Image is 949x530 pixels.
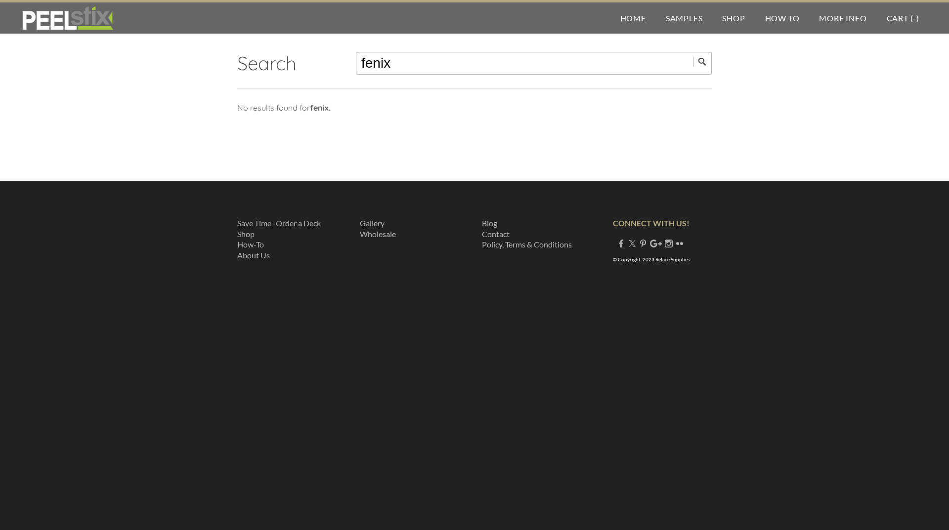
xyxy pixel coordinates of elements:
strong: CONNECT WITH US! [613,218,690,228]
input: Submit [693,57,712,67]
a: Pinterest [639,239,647,248]
img: REFACE SUPPLIES [20,6,115,31]
a: Shop [237,229,255,239]
p: No results found for . [237,100,712,113]
a: About Us [237,250,270,260]
font: ​ [360,218,396,239]
a: Twitter [628,239,636,248]
a: Save Time -Order a Deck [237,218,321,228]
a: How To [755,2,810,34]
a: Shop [712,2,755,34]
a: Policy, Terms & Conditions [482,240,572,249]
strong: fenix [310,103,329,113]
a: Plus [650,239,662,248]
a: Cart (-) [877,2,929,34]
a: Instagram [665,239,673,248]
a: Facebook [617,239,625,248]
a: ​Wholesale [360,229,396,239]
span: - [913,13,916,23]
a: Blog [482,218,497,228]
h2: Search [237,52,332,75]
font: © Copyright 2023 Reface Supplies [613,256,690,262]
a: How-To [237,240,264,249]
a: Gallery​ [360,218,385,228]
a: Samples [656,2,713,34]
a: Home [610,2,656,34]
a: More Info [809,2,876,34]
a: Flickr [676,239,684,248]
a: Contact [482,229,510,239]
